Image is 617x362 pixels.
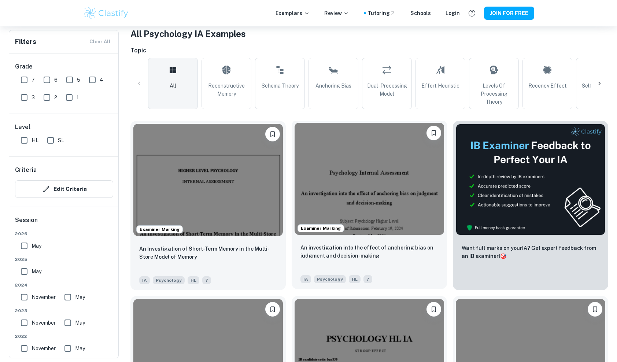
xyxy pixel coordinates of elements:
[365,82,409,98] span: Dual-Processing Model
[15,307,113,314] span: 2023
[456,124,605,235] img: Thumbnail
[77,93,79,101] span: 1
[15,180,113,198] button: Edit Criteria
[588,302,602,317] button: Please log in to bookmark exemplars
[315,82,351,90] span: Anchoring Bias
[324,9,349,17] p: Review
[15,282,113,288] span: 2024
[77,76,80,84] span: 5
[32,136,38,144] span: HL
[262,82,299,90] span: Schema Theory
[314,275,346,283] span: Psychology
[500,253,506,259] span: 🎯
[170,82,176,90] span: All
[32,93,35,101] span: 3
[100,76,103,84] span: 4
[205,82,248,98] span: Reconstructive Memory
[295,123,444,235] img: Psychology IA example thumbnail: An investigation into the effect of anch
[349,275,361,283] span: HL
[15,216,113,230] h6: Session
[472,82,516,106] span: Levels of Processing Theory
[292,121,447,290] a: Examiner MarkingPlease log in to bookmark exemplarsAn investigation into the effect of anchoring ...
[202,276,211,284] span: 7
[300,244,438,260] p: An investigation into the effect of anchoring bias on judgment and decision-making
[265,302,280,317] button: Please log in to bookmark exemplars
[188,276,199,284] span: HL
[300,275,311,283] span: IA
[528,82,567,90] span: Recency Effect
[130,46,608,55] h6: Topic
[32,76,35,84] span: 7
[15,256,113,263] span: 2025
[298,225,344,232] span: Examiner Marking
[462,244,599,260] p: Want full marks on your IA ? Get expert feedback from an IB examiner!
[15,62,113,71] h6: Grade
[130,121,286,290] a: Examiner MarkingPlease log in to bookmark exemplarsAn Investigation of Short-Term Memory in the M...
[363,275,372,283] span: 7
[466,7,478,19] button: Help and Feedback
[32,293,56,301] span: November
[32,242,41,250] span: May
[137,226,182,233] span: Examiner Marking
[446,9,460,17] a: Login
[15,123,113,132] h6: Level
[15,333,113,340] span: 2022
[133,124,283,236] img: Psychology IA example thumbnail: An Investigation of Short-Term Memory in
[75,344,85,352] span: May
[426,302,441,317] button: Please log in to bookmark exemplars
[32,319,56,327] span: November
[453,121,608,290] a: ThumbnailWant full marks on yourIA? Get expert feedback from an IB examiner!
[426,126,441,140] button: Please log in to bookmark exemplars
[130,27,608,40] h1: All Psychology IA Examples
[421,82,459,90] span: Effort Heuristic
[139,245,277,261] p: An Investigation of Short-Term Memory in the Multi-Store Model of Memory
[75,319,85,327] span: May
[32,267,41,276] span: May
[367,9,396,17] a: Tutoring
[139,276,150,284] span: IA
[54,93,57,101] span: 2
[276,9,310,17] p: Exemplars
[75,293,85,301] span: May
[153,276,185,284] span: Psychology
[15,230,113,237] span: 2026
[32,344,56,352] span: November
[15,166,37,174] h6: Criteria
[484,7,534,20] button: JOIN FOR FREE
[58,136,64,144] span: SL
[265,127,280,141] button: Please log in to bookmark exemplars
[54,76,58,84] span: 6
[410,9,431,17] a: Schools
[83,6,129,21] img: Clastify logo
[15,37,36,47] h6: Filters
